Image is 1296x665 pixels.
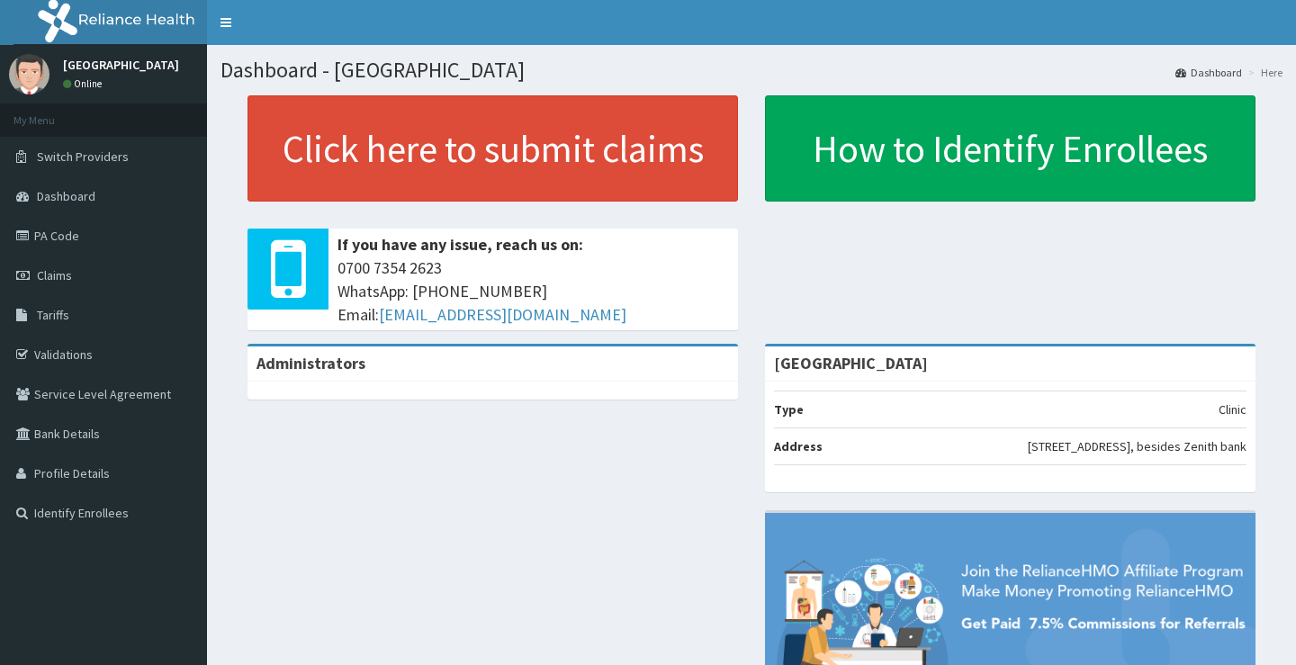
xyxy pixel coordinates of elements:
img: User Image [9,54,49,94]
p: Clinic [1219,400,1246,418]
h1: Dashboard - [GEOGRAPHIC_DATA] [220,58,1282,82]
span: Switch Providers [37,148,129,165]
a: Dashboard [1175,65,1242,80]
p: [STREET_ADDRESS], besides Zenith bank [1028,437,1246,455]
b: Administrators [256,353,365,373]
span: Tariffs [37,307,69,323]
span: Dashboard [37,188,95,204]
b: Address [774,438,823,454]
a: [EMAIL_ADDRESS][DOMAIN_NAME] [379,304,626,325]
strong: [GEOGRAPHIC_DATA] [774,353,928,373]
p: [GEOGRAPHIC_DATA] [63,58,179,71]
b: If you have any issue, reach us on: [337,234,583,255]
span: Claims [37,267,72,283]
li: Here [1244,65,1282,80]
a: Online [63,77,106,90]
span: 0700 7354 2623 WhatsApp: [PHONE_NUMBER] Email: [337,256,729,326]
b: Type [774,401,804,418]
a: How to Identify Enrollees [765,95,1255,202]
a: Click here to submit claims [247,95,738,202]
